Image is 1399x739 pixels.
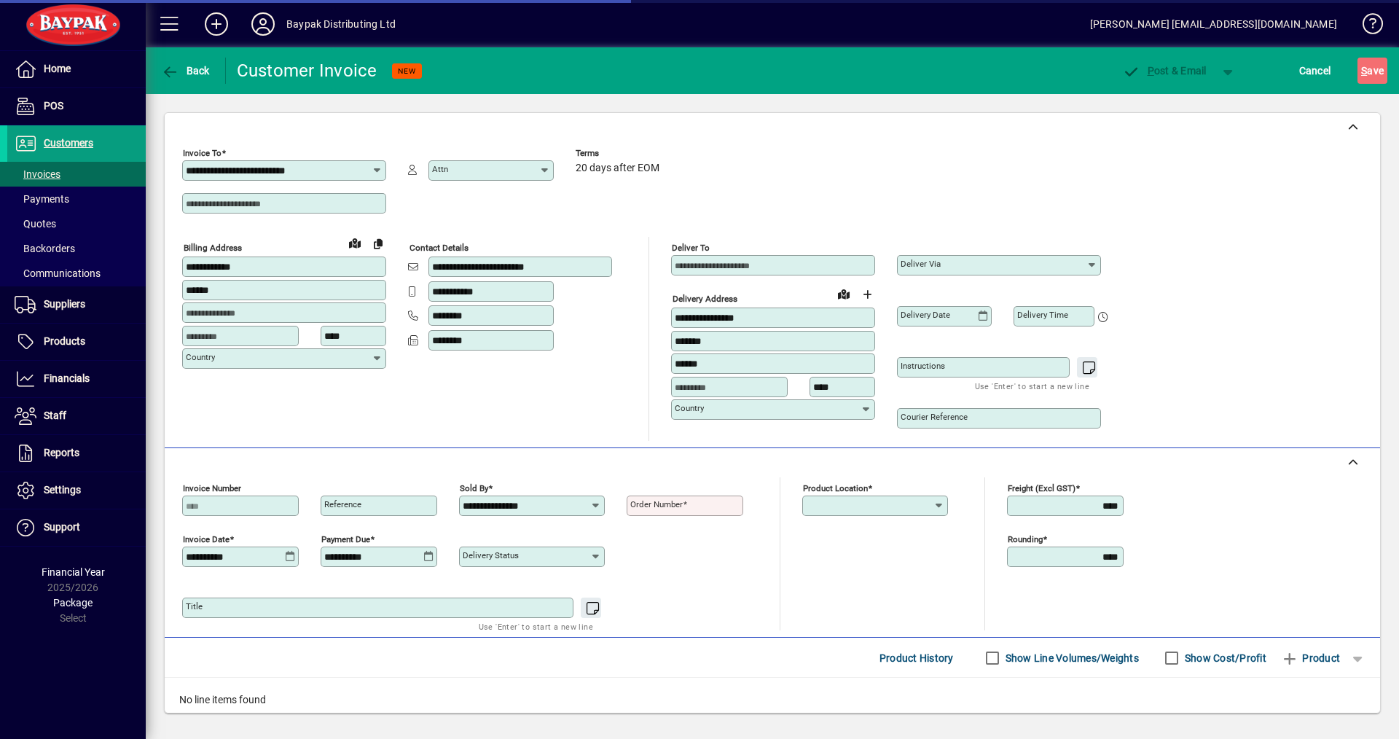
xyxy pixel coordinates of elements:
[901,361,945,371] mat-label: Instructions
[1281,646,1340,670] span: Product
[1122,65,1207,77] span: ost & Email
[975,378,1089,394] mat-hint: Use 'Enter' to start a new line
[630,499,683,509] mat-label: Order number
[44,521,80,533] span: Support
[324,499,361,509] mat-label: Reference
[7,162,146,187] a: Invoices
[463,550,519,560] mat-label: Delivery status
[183,483,241,493] mat-label: Invoice number
[832,282,855,305] a: View on map
[42,566,105,578] span: Financial Year
[432,164,448,174] mat-label: Attn
[672,243,710,253] mat-label: Deliver To
[1182,651,1266,665] label: Show Cost/Profit
[7,211,146,236] a: Quotes
[44,63,71,74] span: Home
[44,335,85,347] span: Products
[879,646,954,670] span: Product History
[7,286,146,323] a: Suppliers
[576,163,659,174] span: 20 days after EOM
[1115,58,1214,84] button: Post & Email
[7,435,146,472] a: Reports
[183,534,230,544] mat-label: Invoice date
[157,58,213,84] button: Back
[343,231,367,254] a: View on map
[1148,65,1154,77] span: P
[1361,59,1384,82] span: ave
[1003,651,1139,665] label: Show Line Volumes/Weights
[803,483,868,493] mat-label: Product location
[901,310,950,320] mat-label: Delivery date
[1361,65,1367,77] span: S
[286,12,396,36] div: Baypak Distributing Ltd
[7,88,146,125] a: POS
[15,168,60,180] span: Invoices
[1008,534,1043,544] mat-label: Rounding
[479,618,593,635] mat-hint: Use 'Enter' to start a new line
[1296,58,1335,84] button: Cancel
[44,410,66,421] span: Staff
[15,218,56,230] span: Quotes
[1274,645,1347,671] button: Product
[576,149,663,158] span: Terms
[237,59,377,82] div: Customer Invoice
[183,148,222,158] mat-label: Invoice To
[165,678,1380,722] div: No line items found
[44,100,63,112] span: POS
[44,137,93,149] span: Customers
[460,483,488,493] mat-label: Sold by
[7,187,146,211] a: Payments
[367,232,390,255] button: Copy to Delivery address
[1299,59,1331,82] span: Cancel
[15,243,75,254] span: Backorders
[161,65,210,77] span: Back
[321,534,370,544] mat-label: Payment due
[15,267,101,279] span: Communications
[240,11,286,37] button: Profile
[7,472,146,509] a: Settings
[1008,483,1075,493] mat-label: Freight (excl GST)
[7,51,146,87] a: Home
[44,372,90,384] span: Financials
[146,58,226,84] app-page-header-button: Back
[901,412,968,422] mat-label: Courier Reference
[44,298,85,310] span: Suppliers
[7,236,146,261] a: Backorders
[44,447,79,458] span: Reports
[7,324,146,360] a: Products
[15,193,69,205] span: Payments
[398,66,416,76] span: NEW
[44,484,81,496] span: Settings
[7,509,146,546] a: Support
[901,259,941,269] mat-label: Deliver via
[1017,310,1068,320] mat-label: Delivery time
[1352,3,1381,50] a: Knowledge Base
[7,261,146,286] a: Communications
[186,601,203,611] mat-label: Title
[675,403,704,413] mat-label: Country
[186,352,215,362] mat-label: Country
[7,361,146,397] a: Financials
[7,398,146,434] a: Staff
[193,11,240,37] button: Add
[53,597,93,609] span: Package
[1357,58,1387,84] button: Save
[1090,12,1337,36] div: [PERSON_NAME] [EMAIL_ADDRESS][DOMAIN_NAME]
[874,645,960,671] button: Product History
[855,283,879,306] button: Choose address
